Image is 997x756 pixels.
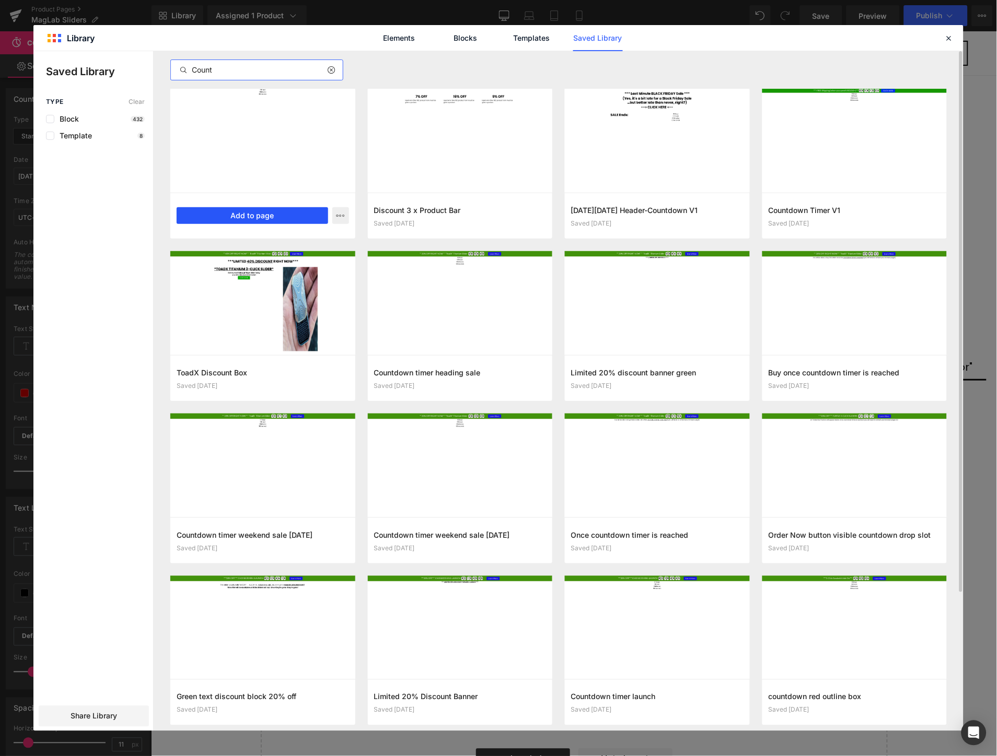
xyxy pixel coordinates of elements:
[24,329,258,342] a: MagLab™ Custom Slider: MMO056 "Radiator"
[680,365,730,375] span: Add To Cart
[306,329,540,342] a: MagLab™ Custom Slider: MMO057 "Radiator"
[440,25,490,51] a: Blocks
[571,545,744,552] div: Saved [DATE]
[63,171,219,327] img: MagLab™ Custom Slider: MMO056
[627,171,783,327] img: MagLab™ Custom Slider: MMO058
[769,382,941,389] div: Saved [DATE]
[571,691,744,702] h3: Countdown timer launch
[116,595,166,605] span: Add To Cart
[126,349,156,361] span: $277.00
[177,529,349,540] h3: Countdown timer weekend sale [DATE]
[54,115,79,123] span: Block
[690,349,720,361] span: $247.00
[24,559,258,572] a: MagLab™ Custom Slider: MMO059 "Radiator"
[769,205,941,216] h3: Countdown Timer V1
[374,367,547,378] h3: Countdown timer heading sale
[571,367,744,378] h3: Limited 20% discount banner green
[765,9,817,35] a: $0.00
[571,529,744,540] h3: Once countdown timer is reached
[769,529,941,540] h3: Order Now button visible countdown drop slot
[177,545,349,552] div: Saved [DATE]
[46,64,153,79] p: Saved Library
[137,133,145,139] p: 8
[374,382,547,389] div: Saved [DATE]
[177,367,349,378] h3: ToadX Discount Box
[177,207,328,224] button: Add to page
[374,691,547,702] h3: Limited 20% Discount Banner
[116,365,166,375] span: Add To Cart
[29,11,147,32] img: Magnus Store
[769,367,941,378] h3: Buy once countdown timer is reached
[374,545,547,552] div: Saved [DATE]
[769,706,941,714] div: Saved [DATE]
[724,16,762,28] span: SIGN IN
[177,691,349,702] h3: Green text discount block 20% off
[769,691,941,702] h3: countdown red outline box
[63,400,219,557] img: MagLab™ Custom Slider: MMO059
[388,361,458,380] button: Add To Cart
[783,16,814,28] span: $0.00
[374,220,547,227] div: Saved [DATE]
[325,717,419,738] a: Explore Blocks
[171,64,343,76] input: Search saved item by name
[71,711,117,722] span: Share Library
[571,205,744,216] h3: [DATE][DATE] Header-Countdown V1
[724,16,762,29] a: SIGN IN
[106,361,176,380] button: Add To Cart
[374,706,547,714] div: Saved [DATE]
[177,382,349,389] div: Saved [DATE]
[374,529,547,540] h3: Countdown timer weekend sale [DATE]
[374,205,547,216] h3: Discount 3 x Product Bar
[398,365,448,375] span: Add To Cart
[131,116,145,122] p: 432
[507,25,557,51] a: Templates
[769,220,941,227] div: Saved [DATE]
[345,171,502,327] img: MagLab™ Custom Slider: MMO057
[571,220,744,227] div: Saved [DATE]
[106,590,176,609] button: Add To Cart
[54,132,92,140] span: Template
[961,720,987,746] div: Open Intercom Messenger
[427,717,521,738] a: Add Single Section
[46,98,64,105] span: Type
[588,329,822,342] a: MagLab™ Custom Slider: MMO058 "Radiator"
[670,361,740,380] button: Add To Cart
[571,706,744,714] div: Saved [DATE]
[177,706,349,714] div: Saved [DATE]
[573,25,623,51] a: Saved Library
[129,98,145,105] span: Clear
[769,545,941,552] div: Saved [DATE]
[408,349,438,361] span: $277.00
[374,25,424,51] a: Elements
[126,579,156,591] span: $247.00
[343,65,503,87] b: ** MagLab Sliders **
[571,382,744,389] div: Saved [DATE]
